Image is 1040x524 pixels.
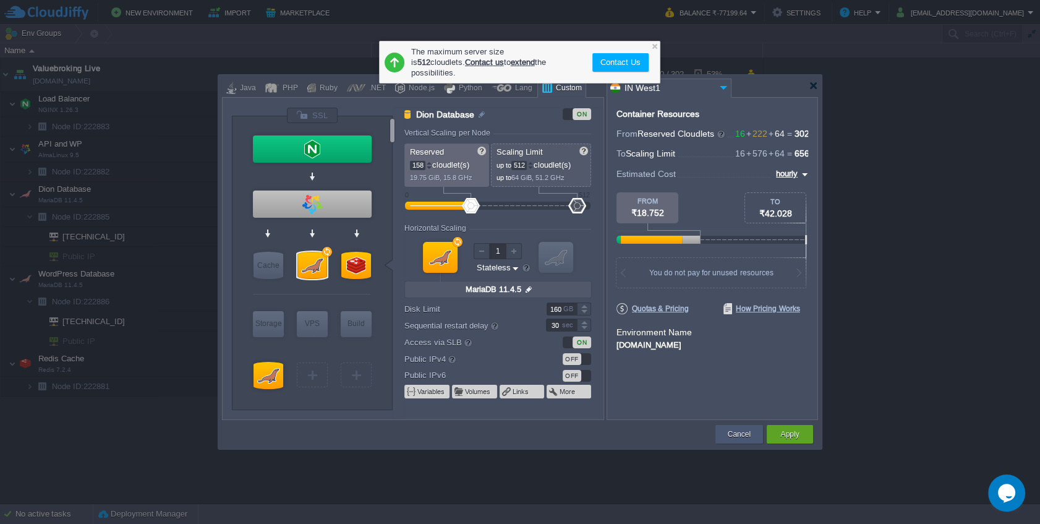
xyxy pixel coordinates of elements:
p: cloudlet(s) [410,157,485,170]
span: = [785,148,795,158]
span: 19.75 GiB, 15.8 GHz [410,174,472,181]
a: Contact us [465,58,504,67]
p: cloudlet(s) [497,157,587,170]
span: To [616,148,626,158]
div: Create New Layer [297,363,328,387]
div: Storage Containers [253,311,284,337]
span: Scaling Limit [497,147,543,157]
div: 0 [405,191,409,199]
div: Python [455,79,482,98]
label: Public IPv4 [404,352,530,366]
div: WordPress Database [254,362,283,389]
div: Vertical Scaling per Node [404,129,493,137]
div: .NET [365,79,386,98]
button: More [560,387,576,397]
div: Cache [254,252,283,279]
span: ₹18.752 [631,208,664,218]
div: Node.js [405,79,435,98]
span: Estimated Cost [616,167,676,181]
button: Variables [417,387,446,397]
div: Load Balancer [253,135,372,163]
div: Create New Layer [341,363,372,387]
span: ₹42.028 [759,208,792,218]
span: 64 [767,148,785,158]
span: 656 [795,148,809,158]
button: Contact Us [597,55,644,70]
span: Scaling Limit [626,148,675,158]
div: Dion Database [297,252,327,279]
div: Lang [511,79,532,98]
span: From [616,129,637,139]
div: Redis Cache [341,252,371,279]
button: Volumes [465,387,492,397]
div: FROM [616,197,678,205]
div: Horizontal Scaling [404,224,469,233]
div: OFF [563,370,581,382]
span: 16 [735,148,745,158]
span: How Pricing Works [723,303,800,314]
span: 16 [735,129,745,139]
span: + [767,148,775,158]
a: extend [511,58,535,67]
button: Apply [780,428,799,440]
div: [DOMAIN_NAME] [616,338,808,350]
span: Reserved [410,147,444,157]
div: 512 [579,191,590,199]
label: Disk Limit [404,303,530,316]
span: Reserved Cloudlets [637,129,726,139]
div: Custom [552,79,582,98]
button: Cancel [728,428,751,440]
label: Sequential restart delay [404,319,530,332]
label: Public IPv6 [404,369,530,382]
span: + [767,129,775,139]
span: 222 [745,129,767,139]
span: + [745,129,752,139]
div: GB [563,303,576,315]
div: ON [573,337,591,348]
div: Storage [253,311,284,336]
span: + [745,148,752,158]
div: Java [236,79,256,98]
div: PHP [279,79,298,98]
span: Quotas & Pricing [616,303,689,314]
span: 302 [795,129,809,139]
span: 64 GiB, 51.2 GHz [511,174,565,181]
div: Container Resources [616,110,699,119]
label: Access via SLB [404,335,530,349]
div: The maximum server size is cloudlets. to the possibilities. [411,46,586,79]
div: sec [562,319,576,331]
div: TO [745,198,806,205]
span: up to [497,174,511,181]
span: = [785,129,795,139]
div: ON [573,108,591,120]
span: up to [497,161,511,169]
div: API and WP [253,191,372,218]
div: Build [341,311,372,336]
span: 64 [767,129,785,139]
div: Build Node [341,311,372,337]
div: VPS [297,311,328,336]
button: Links [513,387,530,397]
b: 512 [417,58,430,67]
iframe: chat widget [988,475,1028,512]
div: OFF [563,353,581,365]
div: Elastic VPS [297,311,328,337]
span: 576 [745,148,767,158]
label: Environment Name [616,327,692,337]
div: Ruby [316,79,338,98]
